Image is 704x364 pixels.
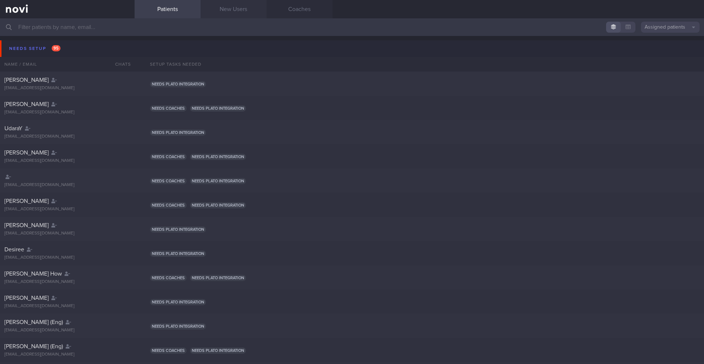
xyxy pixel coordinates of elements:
span: Needs plato integration [190,202,246,208]
span: Needs plato integration [190,347,246,354]
div: [EMAIL_ADDRESS][DOMAIN_NAME] [4,158,130,164]
div: [EMAIL_ADDRESS][DOMAIN_NAME] [4,352,130,357]
span: Needs plato integration [190,105,246,112]
div: [EMAIL_ADDRESS][DOMAIN_NAME] [4,110,130,115]
div: Needs setup [7,44,62,54]
span: [PERSON_NAME] [4,222,49,228]
span: 95 [52,45,60,51]
div: [EMAIL_ADDRESS][DOMAIN_NAME] [4,255,130,261]
div: [EMAIL_ADDRESS][DOMAIN_NAME] [4,182,130,188]
span: [PERSON_NAME] [4,77,49,83]
div: [EMAIL_ADDRESS][DOMAIN_NAME] [4,134,130,139]
span: [PERSON_NAME] [4,198,49,204]
span: Needs plato integration [150,226,206,233]
span: Needs coaches [150,275,187,281]
span: Needs plato integration [150,130,206,136]
span: Needs plato integration [150,299,206,305]
span: [PERSON_NAME] [4,101,49,107]
span: Needs plato integration [190,154,246,160]
span: UdaraY [4,125,22,131]
span: Needs coaches [150,154,187,160]
span: Needs coaches [150,178,187,184]
span: Needs plato integration [150,323,206,330]
span: Needs plato integration [190,275,246,281]
span: Needs coaches [150,105,187,112]
div: [EMAIL_ADDRESS][DOMAIN_NAME] [4,85,130,91]
span: [PERSON_NAME] How [4,271,62,277]
span: Desiree [4,247,24,252]
span: [PERSON_NAME] [4,295,49,301]
span: [PERSON_NAME] (Eng) [4,319,63,325]
div: [EMAIL_ADDRESS][DOMAIN_NAME] [4,231,130,236]
div: [EMAIL_ADDRESS][DOMAIN_NAME] [4,303,130,309]
span: Needs coaches [150,202,187,208]
span: Needs plato integration [190,178,246,184]
button: Assigned patients [641,22,700,33]
div: [EMAIL_ADDRESS][DOMAIN_NAME] [4,207,130,212]
span: Needs plato integration [150,251,206,257]
div: Chats [105,57,135,72]
div: [EMAIL_ADDRESS][DOMAIN_NAME] [4,328,130,333]
span: Needs coaches [150,347,187,354]
span: [PERSON_NAME] [4,150,49,156]
span: Needs plato integration [150,81,206,87]
div: [EMAIL_ADDRESS][DOMAIN_NAME] [4,279,130,285]
div: Setup tasks needed [146,57,704,72]
span: [PERSON_NAME] (Eng) [4,343,63,349]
